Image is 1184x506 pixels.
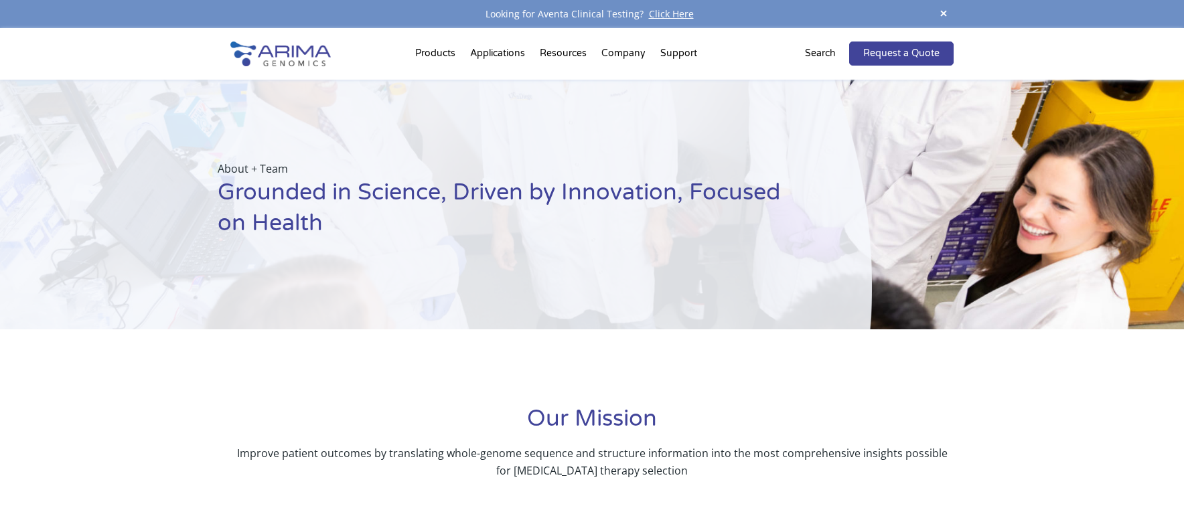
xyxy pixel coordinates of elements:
[230,444,954,479] p: Improve patient outcomes by translating whole-genome sequence and structure information into the ...
[230,5,954,23] div: Looking for Aventa Clinical Testing?
[805,45,836,62] p: Search
[230,41,331,66] img: Arima-Genomics-logo
[218,160,804,177] p: About + Team
[849,41,954,66] a: Request a Quote
[230,404,954,444] h1: Our Mission
[644,7,699,20] a: Click Here
[218,177,804,249] h1: Grounded in Science, Driven by Innovation, Focused on Health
